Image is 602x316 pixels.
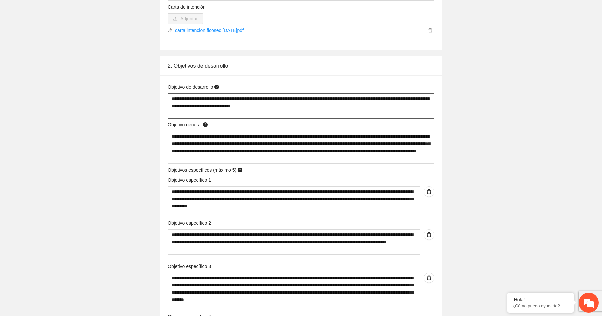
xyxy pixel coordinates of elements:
[172,27,426,34] a: carta intencion ficosec [DATE]pdf
[168,263,211,270] label: Objetivo específico 3
[35,34,112,42] div: Chatee con nosotros ahora
[424,275,434,280] span: delete
[426,27,434,34] button: delete
[168,176,211,184] label: Objetivo específico 1
[424,232,434,237] span: delete
[424,273,434,283] button: delete
[168,16,203,21] span: uploadAdjuntar
[203,122,208,127] span: question-circle
[168,13,203,24] button: uploadAdjuntar
[168,219,211,227] label: Objetivo específico 2
[427,28,434,33] span: delete
[512,303,569,308] p: ¿Cómo puedo ayudarte?
[214,85,219,89] span: question-circle
[238,168,242,172] span: question-circle
[424,229,434,240] button: delete
[168,28,172,33] span: paper-clip
[512,297,569,302] div: ¡Hola!
[168,3,208,11] span: Carta de intención
[424,189,434,194] span: delete
[424,186,434,197] button: delete
[3,181,127,204] textarea: Escriba su mensaje y pulse “Intro”
[168,166,244,174] span: Objetivos específicos (máximo 5)
[168,56,434,75] div: 2. Objetivos de desarrollo
[39,89,92,156] span: Estamos en línea.
[168,83,220,91] span: Objetivo de desarrollo
[168,121,209,128] span: Objetivo general
[109,3,125,19] div: Minimizar ventana de chat en vivo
